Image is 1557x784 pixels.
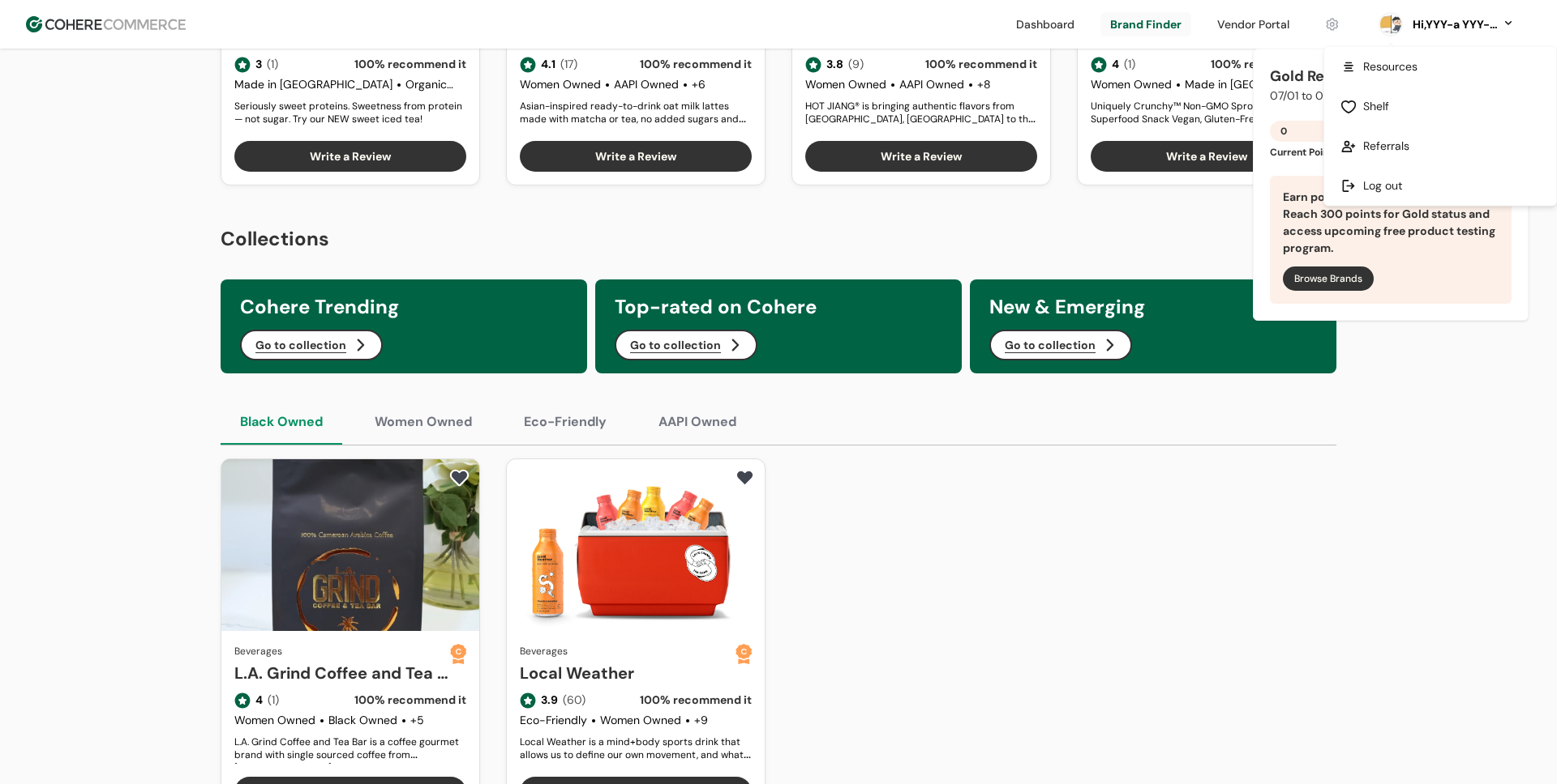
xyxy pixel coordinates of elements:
div: Hi, YYY-a YYY-aa [1409,16,1499,33]
p: Earn points for reviews and referrals. Reach 300 points for Gold status and access upcoming free ... [1283,189,1499,257]
div: 0 [1270,121,1297,142]
h3: Cohere Trending [240,292,568,322]
button: Write a Review [1091,141,1323,172]
button: Eco-Friendly [504,399,626,445]
a: Narra [520,25,736,49]
button: Write a Review [805,141,1037,172]
button: Browse Brands [1283,266,1374,291]
a: Daily Crunch [1091,25,1306,49]
button: Write a Review [234,141,466,172]
div: 07/01 to 09/30 19 Days left [1270,87,1512,104]
a: Oobli Chocolate [234,25,450,49]
h3: New & Emerging [989,292,1317,322]
button: Go to collection [989,330,1132,360]
button: Go to collection [240,330,383,360]
button: Black Owned [221,399,342,445]
button: add to favorite [446,466,473,490]
h3: Top-rated on Cohere [615,292,942,322]
img: Cohere Logo [26,16,186,32]
p: Gold Rewards [1270,66,1369,87]
button: add to favorite [731,466,758,490]
div: Current Points [1270,145,1380,160]
button: AAPI Owned [639,399,756,445]
button: Go to collection [615,330,757,360]
a: L.A. Grind Coffee and Tea Bar [234,661,450,685]
a: Hot Jiang [805,25,1021,49]
button: Women Owned [355,399,491,445]
a: Local Weather [520,661,736,685]
svg: 0 percent [1379,12,1403,36]
h2: Collections [221,224,1336,254]
button: Write a Review [520,141,752,172]
button: Hi,YYY-a YYY-aa [1409,16,1515,33]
